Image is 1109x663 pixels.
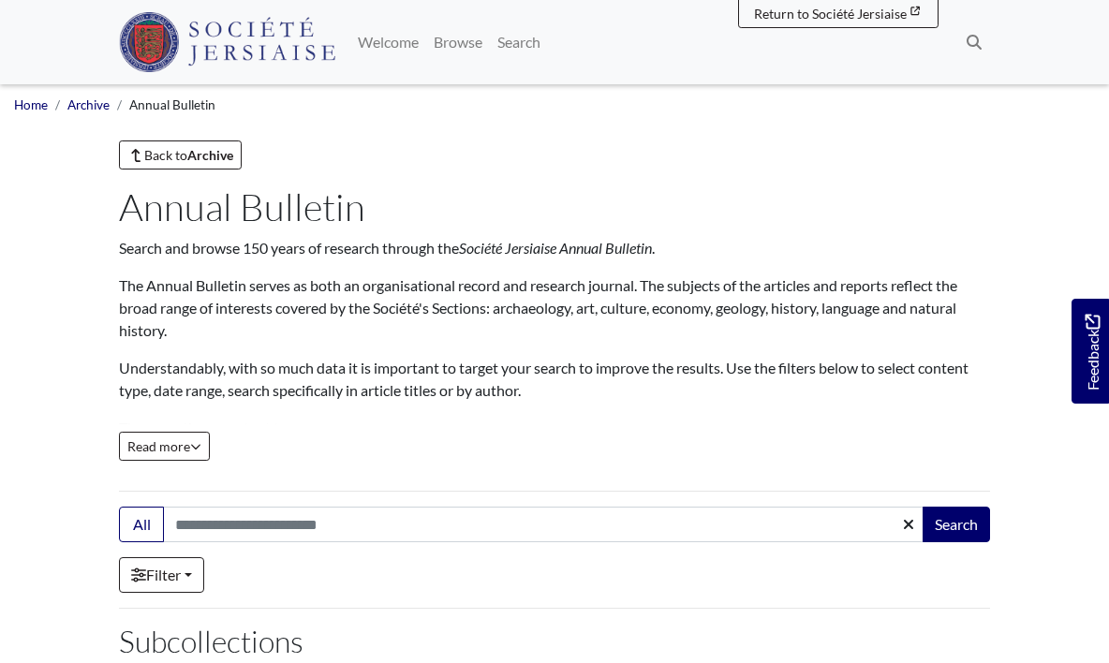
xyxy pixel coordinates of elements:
[129,97,215,112] span: Annual Bulletin
[119,357,990,402] p: Understandably, with so much data it is important to target your search to improve the results. U...
[119,624,990,659] h2: Subcollections
[1081,314,1103,390] span: Feedback
[119,432,210,461] button: Read all of the content
[119,184,990,229] h1: Annual Bulletin
[1072,299,1109,404] a: Would you like to provide feedback?
[459,239,652,257] em: Société Jersiaise Annual Bulletin
[14,97,48,112] a: Home
[119,237,990,259] p: Search and browse 150 years of research through the .
[163,507,924,542] input: Search this collection...
[119,7,335,77] a: Société Jersiaise logo
[119,557,204,593] a: Filter
[187,147,233,163] strong: Archive
[119,140,242,169] a: Back toArchive
[350,23,426,61] a: Welcome
[923,507,990,542] button: Search
[426,23,490,61] a: Browse
[119,274,990,342] p: The Annual Bulletin serves as both an organisational record and research journal. The subjects of...
[67,97,110,112] a: Archive
[127,438,201,454] span: Read more
[754,6,907,22] span: Return to Société Jersiaise
[490,23,548,61] a: Search
[119,507,164,542] button: All
[119,12,335,72] img: Société Jersiaise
